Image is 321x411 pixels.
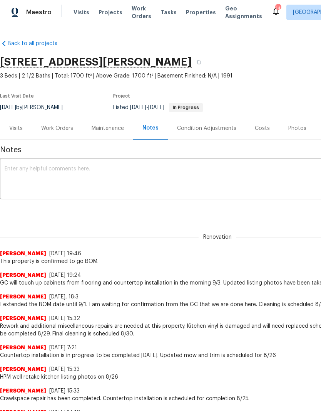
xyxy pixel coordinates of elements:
[255,125,270,132] div: Costs
[170,105,202,110] span: In Progress
[41,125,73,132] div: Work Orders
[132,5,151,20] span: Work Orders
[74,8,89,16] span: Visits
[142,124,159,132] div: Notes
[130,105,146,110] span: [DATE]
[49,251,81,256] span: [DATE] 19:46
[49,316,80,321] span: [DATE] 15:32
[49,294,79,300] span: [DATE], 18:3
[130,105,164,110] span: -
[49,273,81,278] span: [DATE] 19:24
[148,105,164,110] span: [DATE]
[113,105,203,110] span: Listed
[160,10,177,15] span: Tasks
[186,8,216,16] span: Properties
[49,367,80,372] span: [DATE] 15:33
[113,94,130,98] span: Project
[275,5,281,12] div: 14
[9,125,23,132] div: Visits
[225,5,262,20] span: Geo Assignments
[92,125,124,132] div: Maintenance
[177,125,236,132] div: Condition Adjustments
[49,345,77,350] span: [DATE] 7:21
[99,8,122,16] span: Projects
[26,8,52,16] span: Maestro
[192,55,206,69] button: Copy Address
[199,233,236,241] span: Renovation
[288,125,306,132] div: Photos
[49,388,80,394] span: [DATE] 15:33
